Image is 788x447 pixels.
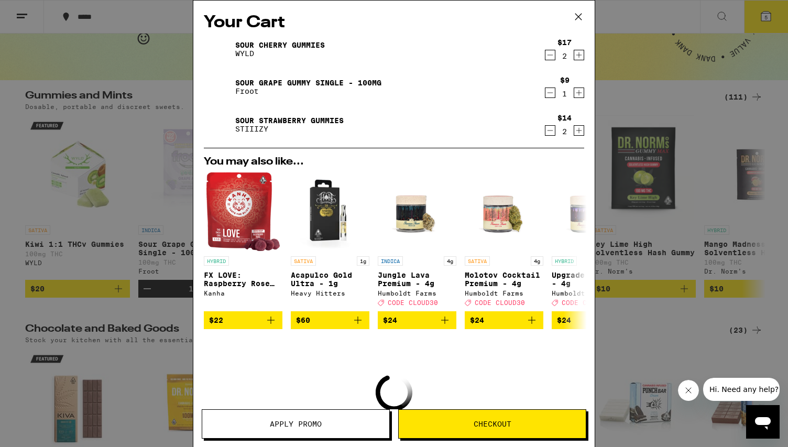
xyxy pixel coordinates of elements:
div: 1 [560,90,570,98]
p: Molotov Cocktail Premium - 4g [465,271,543,288]
p: 4g [531,256,543,266]
a: Sour Strawberry Gummies [235,116,344,125]
a: Open page for Upgrade Premium - 4g from Humboldt Farms [552,172,630,311]
p: 1g [357,256,369,266]
p: Acapulco Gold Ultra - 1g [291,271,369,288]
button: Checkout [398,409,586,439]
div: Humboldt Farms [552,290,630,297]
img: Kanha - FX LOVE: Raspberry Rose 2:1:1 Gummies [206,172,280,251]
span: Checkout [474,420,511,428]
button: Add to bag [552,311,630,329]
button: Add to bag [465,311,543,329]
button: Apply Promo [202,409,390,439]
a: Open page for Molotov Cocktail Premium - 4g from Humboldt Farms [465,172,543,311]
p: INDICA [378,256,403,266]
img: Heavy Hitters - Acapulco Gold Ultra - 1g [291,172,369,251]
p: SATIVA [291,256,316,266]
a: Sour Cherry Gummies [235,41,325,49]
iframe: Button to launch messaging window [746,405,780,439]
img: Sour Cherry Gummies [204,35,233,64]
p: FX LOVE: Raspberry Rose 2:1:1 Gummies [204,271,282,288]
a: Sour Grape Gummy Single - 100mg [235,79,381,87]
iframe: Message from company [703,378,780,401]
a: Open page for Acapulco Gold Ultra - 1g from Heavy Hitters [291,172,369,311]
span: Apply Promo [270,420,322,428]
button: Add to bag [291,311,369,329]
span: $60 [296,316,310,324]
span: $24 [557,316,571,324]
h2: Your Cart [204,11,584,35]
span: $24 [470,316,484,324]
div: Humboldt Farms [465,290,543,297]
a: Open page for Jungle Lava Premium - 4g from Humboldt Farms [378,172,456,311]
p: Jungle Lava Premium - 4g [378,271,456,288]
p: HYBRID [552,256,577,266]
p: WYLD [235,49,325,58]
span: CODE CLOUD30 [388,299,438,306]
a: Open page for FX LOVE: Raspberry Rose 2:1:1 Gummies from Kanha [204,172,282,311]
div: 2 [557,52,572,60]
img: Humboldt Farms - Upgrade Premium - 4g [552,172,630,251]
iframe: Close message [678,380,699,401]
span: CODE CLOUD30 [562,299,612,306]
span: $22 [209,316,223,324]
img: Humboldt Farms - Jungle Lava Premium - 4g [378,172,456,251]
button: Decrement [545,88,555,98]
div: $17 [557,38,572,47]
div: Humboldt Farms [378,290,456,297]
span: CODE CLOUD30 [475,299,525,306]
img: Sour Strawberry Gummies [204,110,233,139]
div: Kanha [204,290,282,297]
button: Increment [574,125,584,136]
button: Add to bag [204,311,282,329]
button: Decrement [545,125,555,136]
button: Add to bag [378,311,456,329]
p: STIIIZY [235,125,344,133]
p: Froot [235,87,381,95]
div: $9 [560,76,570,84]
p: Upgrade Premium - 4g [552,271,630,288]
span: $24 [383,316,397,324]
button: Decrement [545,50,555,60]
button: Increment [574,88,584,98]
p: 4g [444,256,456,266]
h2: You may also like... [204,157,584,167]
button: Increment [574,50,584,60]
img: Humboldt Farms - Molotov Cocktail Premium - 4g [465,172,543,251]
img: Sour Grape Gummy Single - 100mg [204,72,233,102]
div: Heavy Hitters [291,290,369,297]
p: SATIVA [465,256,490,266]
div: $14 [557,114,572,122]
div: 2 [557,127,572,136]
